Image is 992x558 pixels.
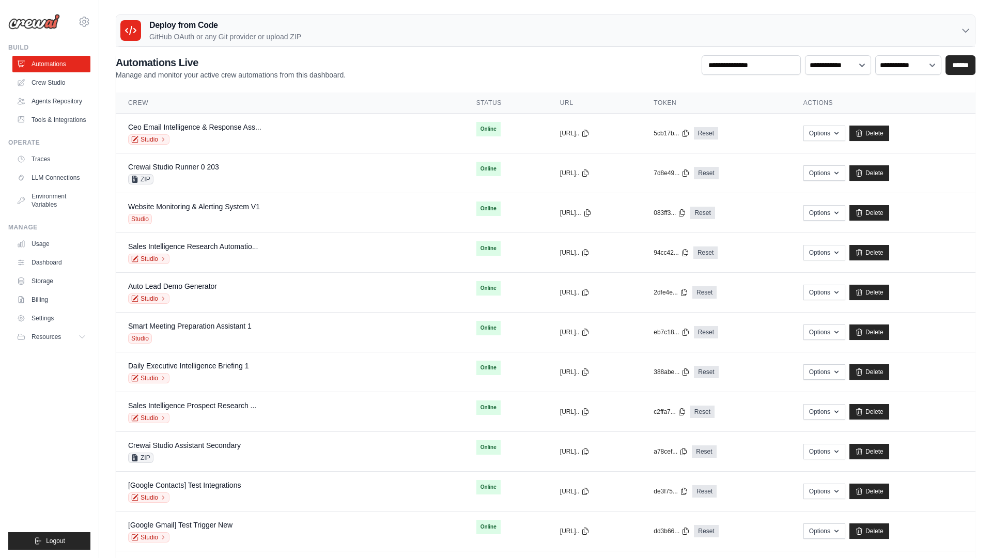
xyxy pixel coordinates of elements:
button: 7d8e49... [654,169,690,177]
a: Daily Executive Intelligence Briefing 1 [128,362,249,370]
a: Dashboard [12,254,90,271]
a: Delete [849,245,889,260]
p: Manage and monitor your active crew automations from this dashboard. [116,70,346,80]
a: Agents Repository [12,93,90,110]
a: Delete [849,285,889,300]
a: Delete [849,444,889,459]
a: Traces [12,151,90,167]
a: Crewai Studio Runner 0 203 [128,163,219,171]
a: Crewai Studio Assistant Secondary [128,441,241,450]
button: Options [803,285,845,300]
h3: Deploy from Code [149,19,301,32]
button: Options [803,523,845,539]
a: Reset [693,246,718,259]
button: Options [803,404,845,420]
button: Options [803,126,845,141]
button: Options [803,444,845,459]
a: Reset [694,366,718,378]
button: Options [803,205,845,221]
button: Options [803,484,845,499]
a: Reset [694,525,718,537]
a: Auto Lead Demo Generator [128,282,217,290]
a: Tools & Integrations [12,112,90,128]
a: Studio [128,532,169,542]
a: Studio [128,293,169,304]
a: Studio [128,254,169,264]
span: Online [476,202,501,216]
button: Resources [12,329,90,345]
a: Reset [690,207,715,219]
a: Smart Meeting Preparation Assistant 1 [128,322,252,330]
span: Online [476,241,501,256]
a: Sales Intelligence Research Automatio... [128,242,258,251]
span: Online [476,162,501,176]
a: [Google Gmail] Test Trigger New [128,521,233,529]
a: Studio [128,492,169,503]
a: Sales Intelligence Prospect Research ... [128,401,256,410]
a: Studio [128,373,169,383]
div: Manage [8,223,90,231]
button: a78cef... [654,447,688,456]
span: Studio [128,333,152,344]
span: ZIP [128,453,153,463]
a: [Google Contacts] Test Integrations [128,481,241,489]
a: Reset [692,286,717,299]
span: Studio [128,214,152,224]
th: Status [464,92,548,114]
span: Online [476,361,501,375]
a: Reset [692,445,716,458]
span: Online [476,281,501,296]
a: Reset [694,167,718,179]
span: Logout [46,537,65,545]
button: Options [803,245,845,260]
a: Reset [694,127,718,139]
span: Online [476,321,501,335]
button: 2dfe4e... [654,288,688,297]
span: Online [476,122,501,136]
button: Options [803,165,845,181]
a: Storage [12,273,90,289]
button: dd3b66... [654,527,690,535]
a: Ceo Email Intelligence & Response Ass... [128,123,261,131]
a: Reset [694,326,718,338]
div: Build [8,43,90,52]
button: Logout [8,532,90,550]
a: Crew Studio [12,74,90,91]
span: Online [476,480,501,494]
a: Delete [849,364,889,380]
span: Online [476,440,501,455]
a: Delete [849,324,889,340]
a: Delete [849,484,889,499]
a: Reset [690,406,715,418]
a: Delete [849,404,889,420]
span: Online [476,520,501,534]
button: de3f75... [654,487,688,495]
a: Studio [128,134,169,145]
a: Delete [849,165,889,181]
button: 388abe... [654,368,690,376]
a: Billing [12,291,90,308]
button: c2ffa7... [654,408,686,416]
a: Usage [12,236,90,252]
p: GitHub OAuth or any Git provider or upload ZIP [149,32,301,42]
a: Studio [128,413,169,423]
a: Delete [849,523,889,539]
button: 5cb17b... [654,129,689,137]
a: Reset [692,485,717,498]
a: Website Monitoring & Alerting System V1 [128,203,260,211]
span: Resources [32,333,61,341]
a: Automations [12,56,90,72]
span: ZIP [128,174,153,184]
th: URL [548,92,641,114]
button: 083ff3... [654,209,686,217]
th: Token [641,92,791,114]
a: LLM Connections [12,169,90,186]
th: Actions [791,92,975,114]
a: Delete [849,205,889,221]
h2: Automations Live [116,55,346,70]
th: Crew [116,92,464,114]
img: Logo [8,14,60,29]
button: 94cc42... [654,249,689,257]
button: Options [803,364,845,380]
a: Environment Variables [12,188,90,213]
